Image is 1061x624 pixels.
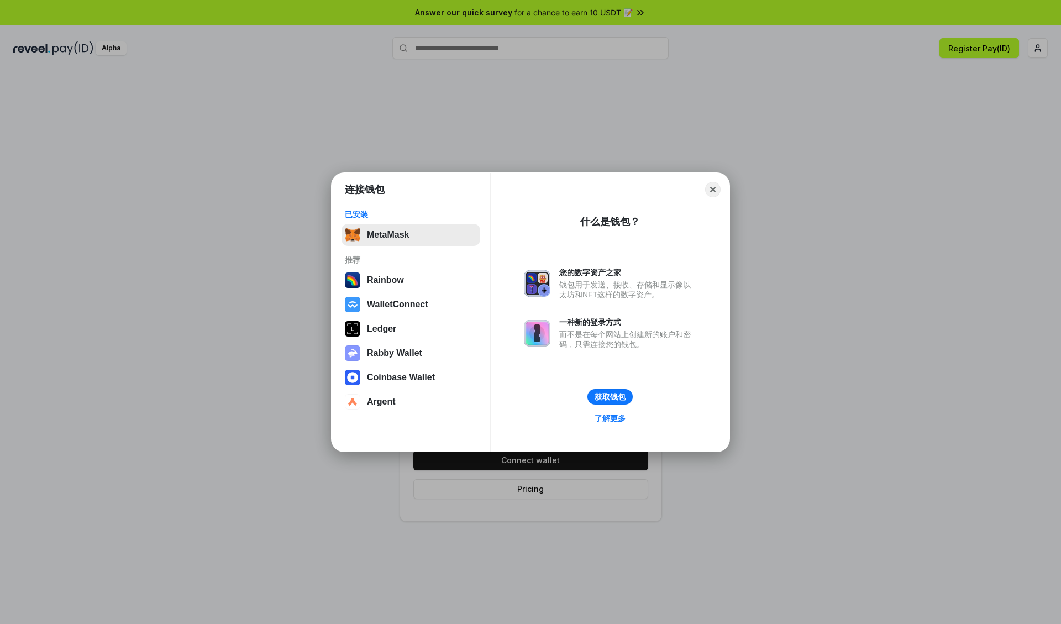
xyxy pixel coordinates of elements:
[342,293,480,316] button: WalletConnect
[367,373,435,382] div: Coinbase Wallet
[345,255,477,265] div: 推荐
[367,397,396,407] div: Argent
[345,209,477,219] div: 已安装
[367,230,409,240] div: MetaMask
[595,413,626,423] div: 了解更多
[342,318,480,340] button: Ledger
[524,270,550,297] img: svg+xml,%3Csvg%20xmlns%3D%22http%3A%2F%2Fwww.w3.org%2F2000%2Fsvg%22%20fill%3D%22none%22%20viewBox...
[345,394,360,410] img: svg+xml,%3Csvg%20width%3D%2228%22%20height%3D%2228%22%20viewBox%3D%220%200%2028%2028%22%20fill%3D...
[342,366,480,389] button: Coinbase Wallet
[345,321,360,337] img: svg+xml,%3Csvg%20xmlns%3D%22http%3A%2F%2Fwww.w3.org%2F2000%2Fsvg%22%20width%3D%2228%22%20height%3...
[580,215,640,228] div: 什么是钱包？
[587,389,633,405] button: 获取钱包
[367,275,404,285] div: Rainbow
[524,320,550,347] img: svg+xml,%3Csvg%20xmlns%3D%22http%3A%2F%2Fwww.w3.org%2F2000%2Fsvg%22%20fill%3D%22none%22%20viewBox...
[367,348,422,358] div: Rabby Wallet
[345,183,385,196] h1: 连接钱包
[342,269,480,291] button: Rainbow
[559,280,696,300] div: 钱包用于发送、接收、存储和显示像以太坊和NFT这样的数字资产。
[342,224,480,246] button: MetaMask
[342,391,480,413] button: Argent
[705,182,721,197] button: Close
[588,411,632,426] a: 了解更多
[559,317,696,327] div: 一种新的登录方式
[342,342,480,364] button: Rabby Wallet
[345,370,360,385] img: svg+xml,%3Csvg%20width%3D%2228%22%20height%3D%2228%22%20viewBox%3D%220%200%2028%2028%22%20fill%3D...
[345,297,360,312] img: svg+xml,%3Csvg%20width%3D%2228%22%20height%3D%2228%22%20viewBox%3D%220%200%2028%2028%22%20fill%3D...
[595,392,626,402] div: 获取钱包
[367,324,396,334] div: Ledger
[345,272,360,288] img: svg+xml,%3Csvg%20width%3D%22120%22%20height%3D%22120%22%20viewBox%3D%220%200%20120%20120%22%20fil...
[559,268,696,277] div: 您的数字资产之家
[367,300,428,310] div: WalletConnect
[559,329,696,349] div: 而不是在每个网站上创建新的账户和密码，只需连接您的钱包。
[345,227,360,243] img: svg+xml,%3Csvg%20fill%3D%22none%22%20height%3D%2233%22%20viewBox%3D%220%200%2035%2033%22%20width%...
[345,345,360,361] img: svg+xml,%3Csvg%20xmlns%3D%22http%3A%2F%2Fwww.w3.org%2F2000%2Fsvg%22%20fill%3D%22none%22%20viewBox...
